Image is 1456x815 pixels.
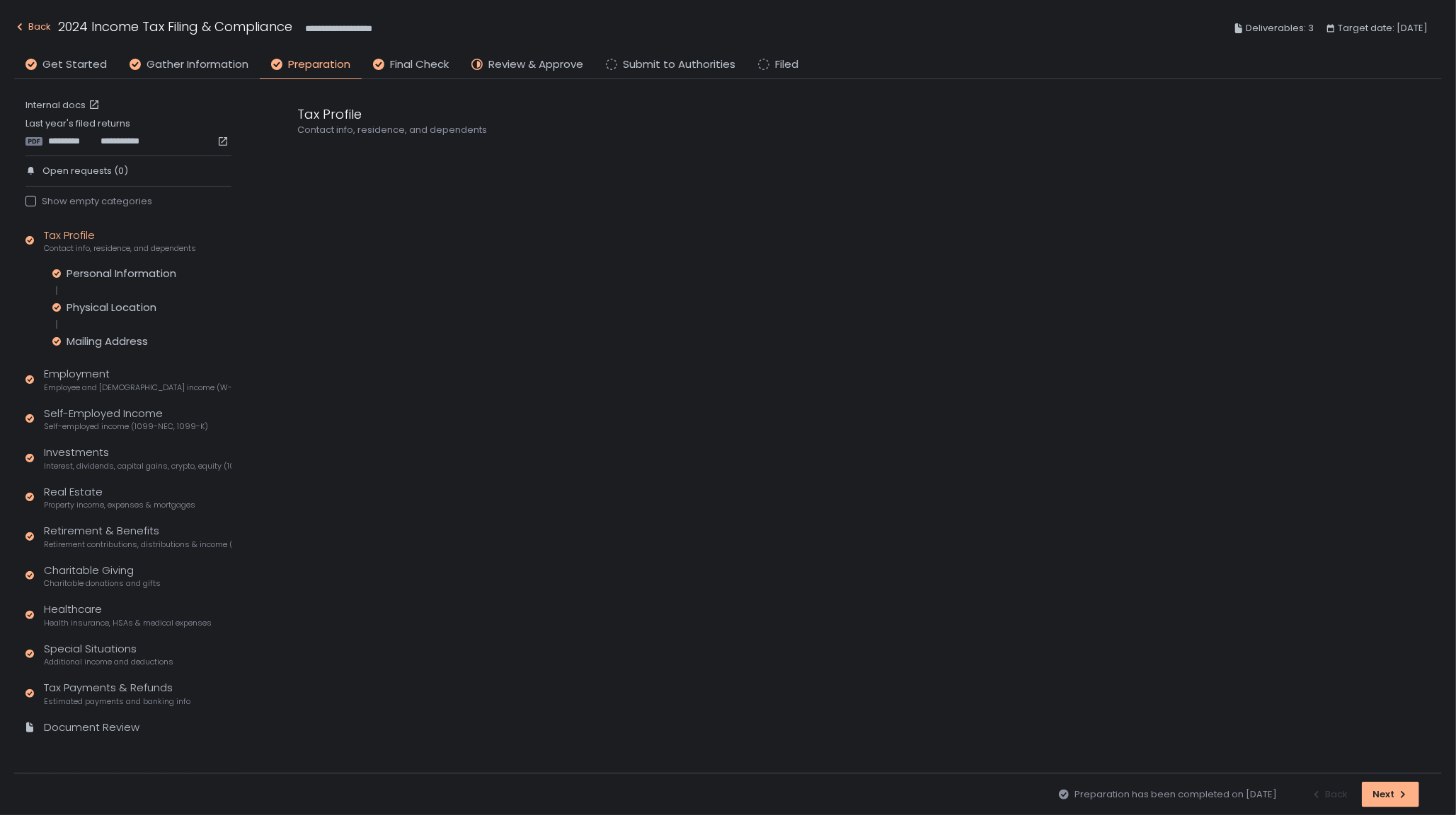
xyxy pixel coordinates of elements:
[44,484,195,511] div: Real Estate
[1074,788,1277,801] span: Preparation has been completed on [DATE]
[44,500,195,510] span: Property income, expenses & mortgages
[488,57,583,73] span: Review & Approve
[44,243,196,254] span: Contact info, residence, and dependents
[775,57,798,73] span: Filed
[44,578,161,589] span: Charitable donations and gifts
[44,366,231,393] div: Employment
[44,445,231,471] div: Investments
[288,57,350,73] span: Preparation
[67,334,148,348] div: Mailing Address
[44,720,139,736] div: Document Review
[67,266,176,281] div: Personal Information
[42,165,128,177] span: Open requests (0)
[147,57,248,73] span: Gather Information
[42,57,107,73] span: Get Started
[44,602,212,628] div: Healthcare
[14,18,51,35] div: Back
[623,57,735,73] span: Submit to Authorities
[25,99,103,112] a: Internal docs
[1246,20,1314,37] span: Deliverables: 3
[44,641,173,668] div: Special Situations
[44,406,208,433] div: Self-Employed Income
[58,17,292,36] h1: 2024 Income Tax Filing & Compliance
[44,618,212,628] span: Health insurance, HSAs & medical expenses
[44,563,161,590] div: Charitable Giving
[390,57,449,73] span: Final Check
[1372,788,1409,801] div: Next
[67,300,156,315] div: Physical Location
[1338,20,1428,37] span: Target date: [DATE]
[44,421,208,432] span: Self-employed income (1099-NEC, 1099-K)
[44,382,231,393] span: Employee and [DEMOGRAPHIC_DATA] income (W-2s)
[44,680,190,707] div: Tax Payments & Refunds
[44,228,196,254] div: Tax Profile
[44,696,190,707] span: Estimated payments and banking info
[44,523,231,550] div: Retirement & Benefits
[1362,782,1419,807] button: Next
[14,17,51,40] button: Back
[25,117,231,147] div: Last year's filed returns
[297,105,977,124] div: Tax Profile
[297,124,977,136] div: Contact info, residence, and dependents
[44,657,173,667] span: Additional income and deductions
[44,539,231,550] span: Retirement contributions, distributions & income (1099-R, 5498)
[44,461,231,471] span: Interest, dividends, capital gains, crypto, equity (1099s, K-1s)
